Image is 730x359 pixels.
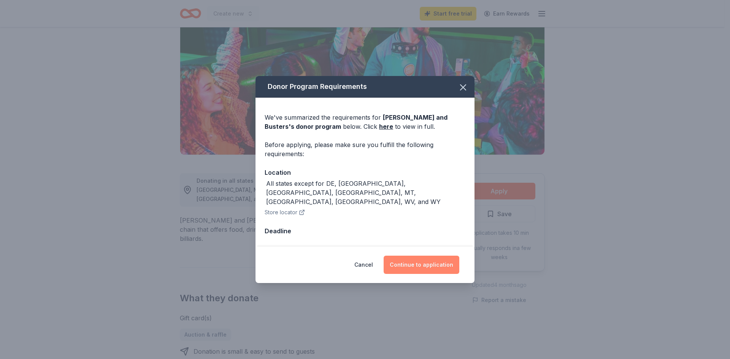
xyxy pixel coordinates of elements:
[379,122,393,131] a: here
[265,113,465,131] div: We've summarized the requirements for below. Click to view in full.
[265,168,465,177] div: Location
[265,208,305,217] button: Store locator
[384,256,459,274] button: Continue to application
[354,256,373,274] button: Cancel
[265,226,465,236] div: Deadline
[255,76,474,98] div: Donor Program Requirements
[265,140,465,158] div: Before applying, please make sure you fulfill the following requirements:
[266,179,465,206] div: All states except for DE, [GEOGRAPHIC_DATA], [GEOGRAPHIC_DATA], [GEOGRAPHIC_DATA], MT, [GEOGRAPHI...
